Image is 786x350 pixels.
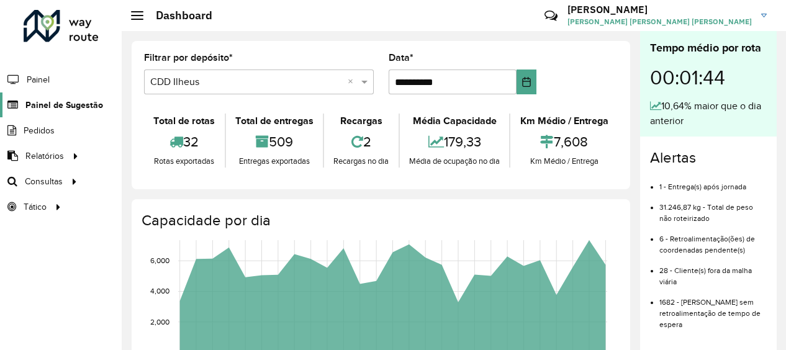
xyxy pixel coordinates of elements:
[327,114,395,128] div: Recargas
[403,114,507,128] div: Média Capacidade
[659,224,767,256] li: 6 - Retroalimentação(ões) de coordenadas pendente(s)
[27,73,50,86] span: Painel
[538,2,564,29] a: Contato Rápido
[147,128,222,155] div: 32
[25,175,63,188] span: Consultas
[229,155,320,168] div: Entregas exportadas
[147,155,222,168] div: Rotas exportadas
[650,149,767,167] h4: Alertas
[517,70,536,94] button: Choose Date
[659,256,767,287] li: 28 - Cliente(s) fora da malha viária
[659,287,767,330] li: 1682 - [PERSON_NAME] sem retroalimentação de tempo de espera
[327,128,395,155] div: 2
[403,128,507,155] div: 179,33
[650,56,767,99] div: 00:01:44
[389,50,413,65] label: Data
[150,287,169,295] text: 4,000
[229,114,320,128] div: Total de entregas
[659,192,767,224] li: 31.246,87 kg - Total de peso não roteirizado
[24,200,47,213] span: Tático
[24,124,55,137] span: Pedidos
[147,114,222,128] div: Total de rotas
[150,318,169,326] text: 2,000
[348,74,358,89] span: Clear all
[229,128,320,155] div: 509
[567,16,752,27] span: [PERSON_NAME] [PERSON_NAME] [PERSON_NAME]
[403,155,507,168] div: Média de ocupação no dia
[513,114,615,128] div: Km Médio / Entrega
[25,99,103,112] span: Painel de Sugestão
[143,9,212,22] h2: Dashboard
[25,150,64,163] span: Relatórios
[650,99,767,128] div: 10,64% maior que o dia anterior
[144,50,233,65] label: Filtrar por depósito
[659,172,767,192] li: 1 - Entrega(s) após jornada
[567,4,752,16] h3: [PERSON_NAME]
[513,128,615,155] div: 7,608
[513,155,615,168] div: Km Médio / Entrega
[142,212,618,230] h4: Capacidade por dia
[650,40,767,56] div: Tempo médio por rota
[327,155,395,168] div: Recargas no dia
[150,256,169,264] text: 6,000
